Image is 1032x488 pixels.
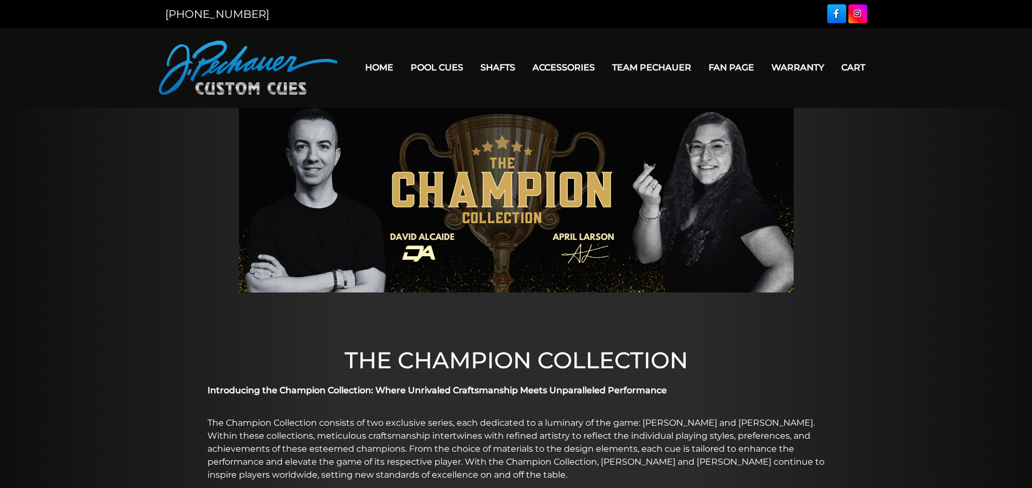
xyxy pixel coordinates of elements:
[700,54,763,81] a: Fan Page
[763,54,833,81] a: Warranty
[603,54,700,81] a: Team Pechauer
[402,54,472,81] a: Pool Cues
[356,54,402,81] a: Home
[472,54,524,81] a: Shafts
[165,8,269,21] a: [PHONE_NUMBER]
[524,54,603,81] a: Accessories
[207,417,825,482] p: The Champion Collection consists of two exclusive series, each dedicated to a luminary of the gam...
[159,41,337,95] img: Pechauer Custom Cues
[833,54,874,81] a: Cart
[207,385,667,395] strong: Introducing the Champion Collection: Where Unrivaled Craftsmanship Meets Unparalleled Performance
